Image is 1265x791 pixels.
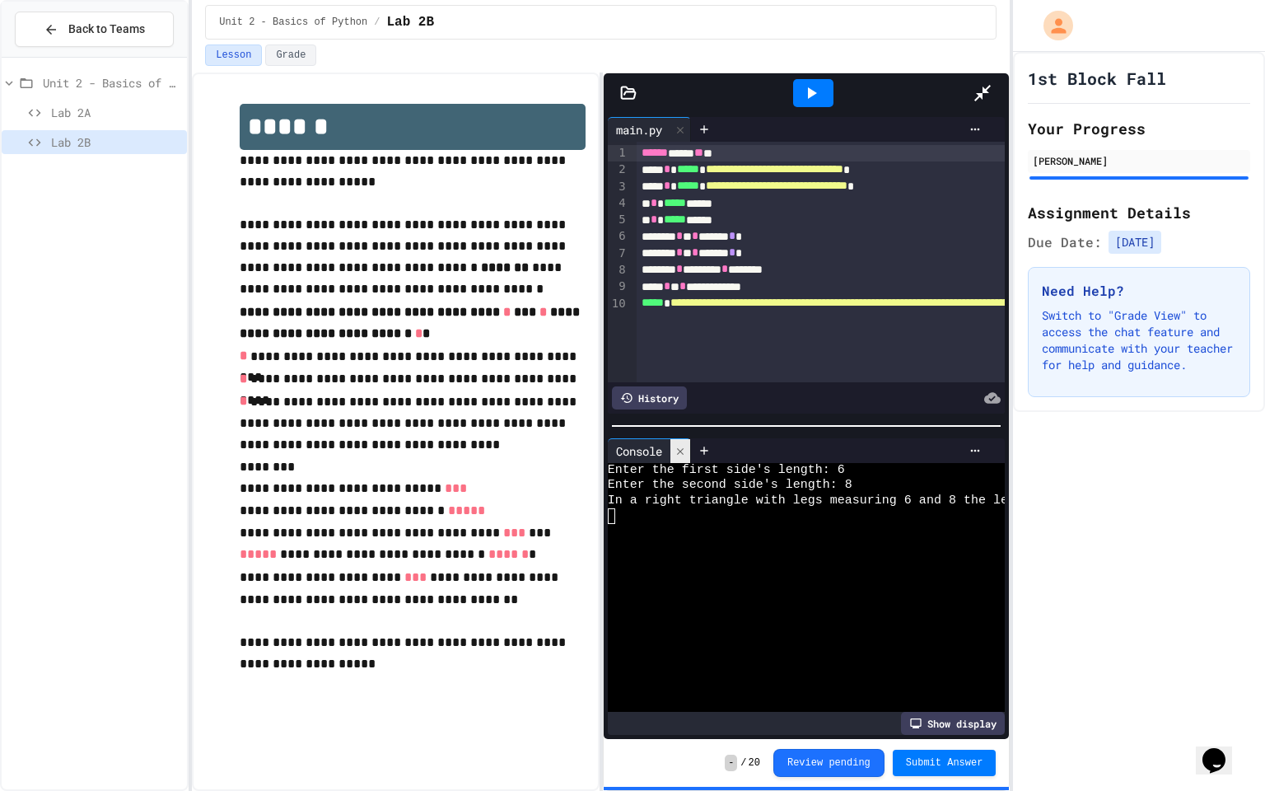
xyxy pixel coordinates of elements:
[205,44,262,66] button: Lesson
[68,21,145,38] span: Back to Teams
[1109,231,1161,254] span: [DATE]
[1042,307,1236,373] p: Switch to "Grade View" to access the chat feature and communicate with your teacher for help and ...
[740,756,746,770] span: /
[51,104,180,121] span: Lab 2A
[906,756,983,770] span: Submit Answer
[265,44,316,66] button: Grade
[608,145,628,161] div: 1
[608,278,628,295] div: 9
[608,478,852,493] span: Enter the second side's length: 8
[1028,201,1250,224] h2: Assignment Details
[1033,153,1245,168] div: [PERSON_NAME]
[1026,7,1077,44] div: My Account
[608,442,670,460] div: Console
[749,756,760,770] span: 20
[1196,725,1249,775] iframe: chat widget
[219,16,367,29] span: Unit 2 - Basics of Python
[608,212,628,228] div: 5
[608,296,628,312] div: 10
[608,494,1253,508] span: In a right triangle with legs measuring 6 and 8 the length of the hypotenuse is 10.000.
[608,179,628,195] div: 3
[386,12,434,32] span: Lab 2B
[725,755,737,771] span: -
[608,246,628,262] div: 7
[893,750,997,776] button: Submit Answer
[1028,117,1250,140] h2: Your Progress
[51,133,180,151] span: Lab 2B
[612,386,687,410] div: History
[608,195,628,212] div: 4
[608,121,670,138] div: main.py
[608,228,628,245] div: 6
[608,262,628,278] div: 8
[43,74,180,91] span: Unit 2 - Basics of Python
[1042,281,1236,301] h3: Need Help?
[1028,232,1102,252] span: Due Date:
[1028,67,1166,90] h1: 1st Block Fall
[608,117,691,142] div: main.py
[608,463,845,478] span: Enter the first side's length: 6
[773,749,885,777] button: Review pending
[15,12,174,47] button: Back to Teams
[608,161,628,178] div: 2
[608,438,691,463] div: Console
[374,16,380,29] span: /
[901,712,1005,735] div: Show display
